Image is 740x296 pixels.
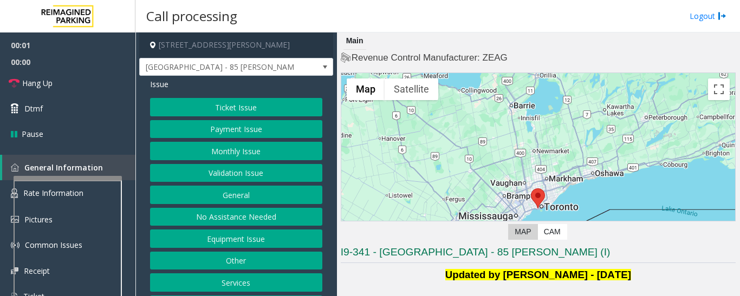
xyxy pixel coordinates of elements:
[690,10,726,22] a: Logout
[11,267,18,274] img: 'icon'
[24,162,103,173] span: General Information
[11,241,20,249] img: 'icon'
[150,273,322,292] button: Services
[11,163,19,172] img: 'icon'
[24,103,43,114] span: Dtmf
[445,269,631,280] b: Updated by [PERSON_NAME] - [DATE]
[2,155,135,180] a: General Information
[11,216,19,223] img: 'icon'
[22,128,43,140] span: Pause
[531,188,545,208] div: 85 Hanna Avenue, Toronto, ON
[708,78,730,100] button: Toggle fullscreen view
[140,58,294,76] span: [GEOGRAPHIC_DATA] - 85 [PERSON_NAME]
[141,3,243,29] h3: Call processing
[150,164,322,182] button: Validation Issue
[341,245,736,263] h3: I9-341 - [GEOGRAPHIC_DATA] - 85 [PERSON_NAME] (I)
[150,98,322,116] button: Ticket Issue
[150,78,168,90] span: Issue
[718,10,726,22] img: logout
[385,78,438,100] button: Show satellite imagery
[343,32,366,50] div: Main
[22,77,53,89] span: Hang Up
[11,188,18,198] img: 'icon'
[150,252,322,270] button: Other
[508,224,537,240] label: Map
[150,120,322,139] button: Payment Issue
[139,32,333,58] h4: [STREET_ADDRESS][PERSON_NAME]
[150,208,322,226] button: No Assistance Needed
[341,51,736,64] h4: Revenue Control Manufacturer: ZEAG
[150,186,322,204] button: General
[537,224,567,240] label: CAM
[150,229,322,248] button: Equipment Issue
[347,78,385,100] button: Show street map
[150,142,322,160] button: Monthly Issue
